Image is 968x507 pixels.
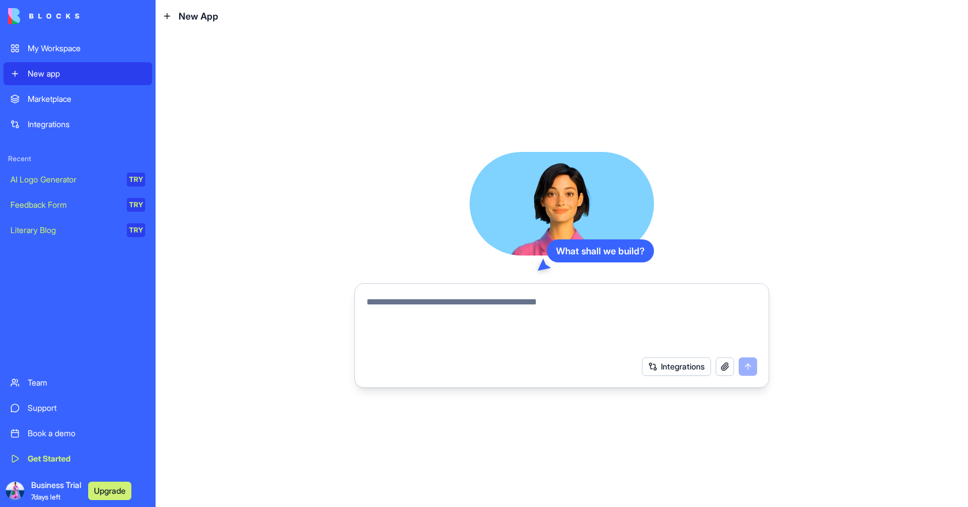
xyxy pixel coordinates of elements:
[8,8,80,24] img: logo
[28,119,145,130] div: Integrations
[3,397,152,420] a: Support
[28,402,145,414] div: Support
[3,371,152,394] a: Team
[10,199,119,211] div: Feedback Form
[179,9,218,23] span: New App
[642,357,711,376] button: Integrations
[3,219,152,242] a: Literary BlogTRY
[28,68,145,79] div: New app
[6,482,24,500] img: ACg8ocKbHvfVxoZqxb2pmqqw4LC32hWVMeAPLbKYkWcR34k75YusL7nH=s96-c
[3,113,152,136] a: Integrations
[547,239,654,262] div: What shall we build?
[28,428,145,439] div: Book a demo
[3,62,152,85] a: New app
[3,447,152,470] a: Get Started
[28,93,145,105] div: Marketplace
[127,173,145,186] div: TRY
[127,223,145,237] div: TRY
[31,493,60,501] span: 7 days left
[127,198,145,212] div: TRY
[28,453,145,464] div: Get Started
[10,174,119,185] div: AI Logo Generator
[28,377,145,388] div: Team
[3,193,152,216] a: Feedback FormTRY
[3,422,152,445] a: Book a demo
[3,154,152,163] span: Recent
[3,87,152,110] a: Marketplace
[28,43,145,54] div: My Workspace
[31,479,81,502] span: Business Trial
[3,168,152,191] a: AI Logo GeneratorTRY
[3,37,152,60] a: My Workspace
[88,482,131,500] button: Upgrade
[10,224,119,236] div: Literary Blog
